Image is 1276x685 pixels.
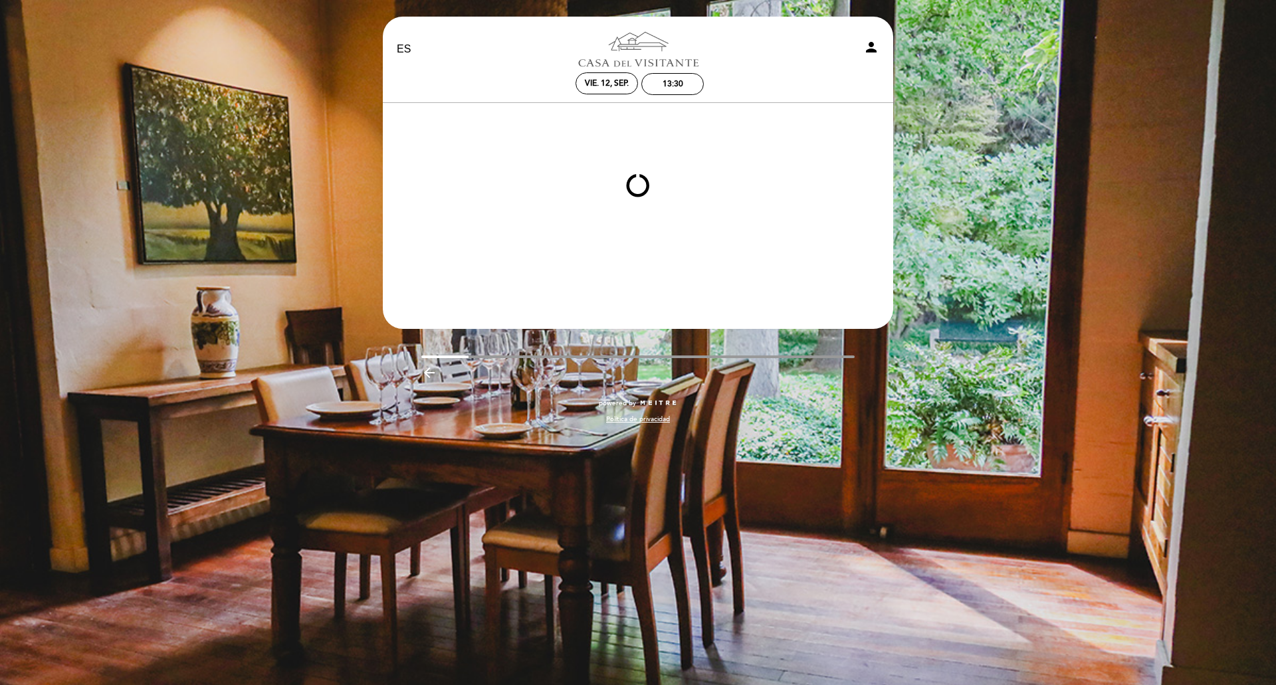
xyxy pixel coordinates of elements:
img: MEITRE [639,400,677,407]
span: powered by [599,399,636,408]
div: vie. 12, sep. [585,78,629,88]
button: person [863,39,879,60]
div: 13:30 [663,79,683,89]
a: powered by [599,399,677,408]
i: person [863,39,879,55]
a: Política de privacidad [606,415,670,424]
a: Casa del Visitante de Bodega [GEOGRAPHIC_DATA][PERSON_NAME] [555,31,721,68]
i: arrow_backward [421,365,437,381]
